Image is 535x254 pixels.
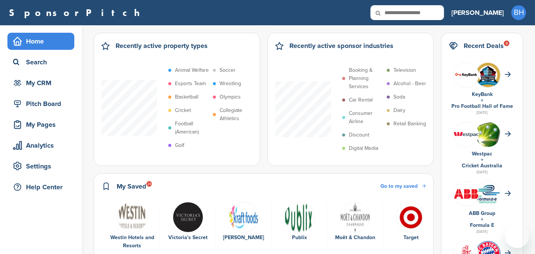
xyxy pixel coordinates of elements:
a: Formula E [470,222,494,228]
iframe: Button to launch messaging window [505,224,529,248]
div: [DATE] [449,109,515,116]
img: 5k32d4t 400x400 [396,202,426,232]
img: Data [228,202,259,232]
a: + [481,216,483,222]
img: Open uri20141112 50798 z60vhe [340,202,370,232]
p: Retail Banking [393,120,426,128]
a: Pitch Board [7,95,74,112]
a: Data Publix [275,202,323,242]
div: Settings [11,160,74,173]
a: [PERSON_NAME] [451,4,504,21]
a: SponsorPitch [9,8,145,17]
a: Home [7,33,74,50]
p: Alcohol - Beer [393,80,426,88]
p: Golf [175,141,184,149]
div: Search [11,55,74,69]
div: Analytics [11,139,74,152]
img: Data [173,202,203,232]
a: Data Victoria's Secret [164,202,212,242]
p: Football (American) [175,120,209,136]
img: Abb logo [454,189,479,199]
div: Westin Hotels and Resorts [108,234,156,250]
div: Home [11,35,74,48]
div: 2 of 6 [160,202,216,250]
p: Cricket [175,106,191,115]
img: Data?1415808376 [476,181,500,206]
p: Digital Media [349,144,378,152]
div: Pitch Board [11,97,74,110]
h2: Recent Deals [464,41,504,51]
a: Go to my saved [380,182,426,190]
div: Help Center [11,180,74,194]
h2: Recently active sponsor industries [289,41,393,51]
img: Open uri20141112 64162 1d0dfma?1415811647 [476,122,500,155]
h3: [PERSON_NAME] [451,7,504,18]
div: [DATE] [449,228,515,235]
p: Television [393,66,416,74]
a: Open uri20141112 50798 z60vhe Moët & Chandon [331,202,379,242]
img: Data [117,202,147,232]
div: [DATE] [449,169,515,176]
span: BH [511,5,526,20]
p: Booking & Planning Services [349,66,383,91]
a: + [481,157,483,163]
p: Collegiate Athletics [220,106,254,123]
div: 4 of 6 [272,202,327,250]
img: Data?1415809312 [476,62,500,87]
div: 1 of 6 [104,202,160,250]
div: [PERSON_NAME] [220,234,267,242]
p: Soccer [220,66,236,74]
a: Cricket Australia [462,163,502,169]
a: My Pages [7,116,74,133]
div: Moët & Chandon [331,234,379,242]
div: My CRM [11,76,74,90]
a: Settings [7,158,74,175]
p: Soda [393,93,405,101]
a: Search [7,54,74,71]
p: Car Rental [349,96,373,104]
p: Dairy [393,106,405,115]
div: 9 [504,41,509,46]
p: Consumer Airline [349,109,383,126]
img: Data [284,202,315,232]
a: + [481,97,483,103]
a: Help Center [7,179,74,196]
a: My CRM [7,74,74,91]
img: Westp [454,132,479,137]
a: Data [PERSON_NAME] [220,202,267,242]
div: 5 of 6 [327,202,383,250]
p: Olympics [220,93,241,101]
div: 6 of 6 [383,202,439,250]
a: Data Westin Hotels and Resorts [108,202,156,250]
p: Animal Welfare [175,66,209,74]
a: Analytics [7,137,74,154]
h2: Recently active property types [116,41,208,51]
p: Wrestling [220,80,241,88]
p: Basketball [175,93,198,101]
div: My Pages [11,118,74,131]
div: 3 of 6 [216,202,272,250]
a: ABB Group [469,210,495,216]
p: Discount [349,131,369,139]
h2: My Saved [117,181,146,192]
a: Pro Football Hall of Fame [451,103,513,109]
a: KeyBank [472,91,493,97]
div: Victoria's Secret [164,234,212,242]
div: Publix [275,234,323,242]
span: Go to my saved [380,183,418,189]
img: Data [454,72,479,78]
p: Esports Team [175,80,206,88]
a: Westpac [472,151,492,157]
div: Target [387,234,435,242]
div: 24 [146,181,152,187]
